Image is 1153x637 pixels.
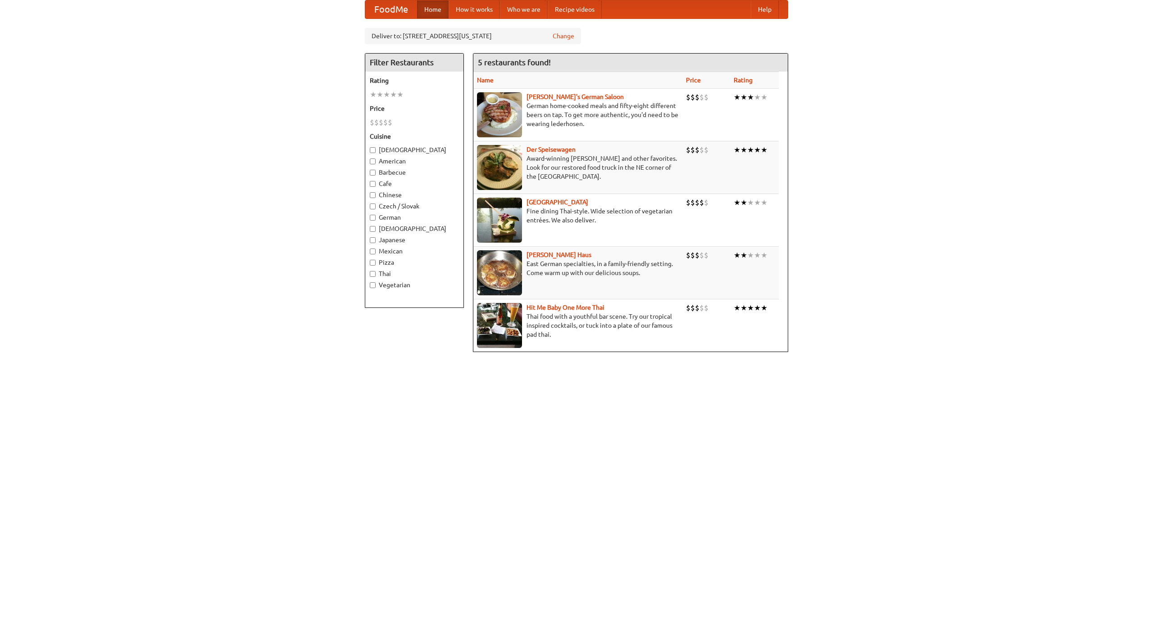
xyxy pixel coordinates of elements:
li: $ [690,303,695,313]
h5: Rating [370,76,459,85]
a: Change [553,32,574,41]
input: Cafe [370,181,376,187]
input: Thai [370,271,376,277]
a: Der Speisewagen [527,146,576,153]
img: esthers.jpg [477,92,522,137]
li: $ [370,117,374,127]
label: Czech / Slovak [370,202,459,211]
li: ★ [754,92,761,102]
label: Japanese [370,235,459,244]
li: ★ [734,198,740,208]
li: ★ [761,250,767,260]
li: $ [686,145,690,155]
a: Help [751,0,779,18]
li: ★ [740,250,747,260]
a: Name [477,77,494,84]
li: $ [699,198,704,208]
li: $ [686,92,690,102]
li: ★ [761,145,767,155]
input: Barbecue [370,170,376,176]
li: $ [704,250,708,260]
a: Who we are [500,0,548,18]
li: ★ [761,198,767,208]
li: $ [695,250,699,260]
li: ★ [734,303,740,313]
li: ★ [377,90,383,99]
li: ★ [390,90,397,99]
label: Chinese [370,190,459,199]
p: Thai food with a youthful bar scene. Try our tropical inspired cocktails, or tuck into a plate of... [477,312,679,339]
p: Award-winning [PERSON_NAME] and other favorites. Look for our restored food truck in the NE corne... [477,154,679,181]
h5: Cuisine [370,132,459,141]
li: ★ [740,145,747,155]
ng-pluralize: 5 restaurants found! [478,58,551,67]
input: German [370,215,376,221]
img: satay.jpg [477,198,522,243]
li: $ [690,250,695,260]
li: ★ [747,250,754,260]
input: Mexican [370,248,376,254]
a: Price [686,77,701,84]
li: $ [388,117,392,127]
label: Barbecue [370,168,459,177]
li: ★ [383,90,390,99]
a: [PERSON_NAME]'s German Saloon [527,93,624,100]
a: [GEOGRAPHIC_DATA] [527,199,588,206]
li: $ [699,145,704,155]
li: $ [695,92,699,102]
li: ★ [397,90,404,99]
li: ★ [754,303,761,313]
label: [DEMOGRAPHIC_DATA] [370,224,459,233]
li: ★ [740,198,747,208]
p: German home-cooked meals and fifty-eight different beers on tap. To get more authentic, you'd nee... [477,101,679,128]
li: ★ [747,198,754,208]
input: [DEMOGRAPHIC_DATA] [370,147,376,153]
a: How it works [449,0,500,18]
li: ★ [740,303,747,313]
input: [DEMOGRAPHIC_DATA] [370,226,376,232]
input: Pizza [370,260,376,266]
li: ★ [747,92,754,102]
li: ★ [754,145,761,155]
li: $ [695,303,699,313]
img: kohlhaus.jpg [477,250,522,295]
li: $ [690,92,695,102]
li: ★ [747,303,754,313]
li: ★ [734,145,740,155]
input: Chinese [370,192,376,198]
label: Pizza [370,258,459,267]
label: American [370,157,459,166]
li: $ [383,117,388,127]
li: $ [695,198,699,208]
a: [PERSON_NAME] Haus [527,251,591,258]
li: $ [704,92,708,102]
a: Hit Me Baby One More Thai [527,304,604,311]
li: ★ [754,250,761,260]
p: Fine dining Thai-style. Wide selection of vegetarian entrées. We also deliver. [477,207,679,225]
label: German [370,213,459,222]
input: Czech / Slovak [370,203,376,209]
label: Thai [370,269,459,278]
li: $ [699,303,704,313]
input: Vegetarian [370,282,376,288]
li: $ [374,117,379,127]
label: Mexican [370,247,459,256]
h5: Price [370,104,459,113]
div: Deliver to: [STREET_ADDRESS][US_STATE] [365,28,581,44]
li: $ [690,198,695,208]
img: babythai.jpg [477,303,522,348]
li: ★ [747,145,754,155]
li: ★ [740,92,747,102]
li: $ [695,145,699,155]
li: ★ [754,198,761,208]
li: $ [704,145,708,155]
a: FoodMe [365,0,417,18]
input: Japanese [370,237,376,243]
input: American [370,158,376,164]
p: East German specialties, in a family-friendly setting. Come warm up with our delicious soups. [477,259,679,277]
label: Cafe [370,179,459,188]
